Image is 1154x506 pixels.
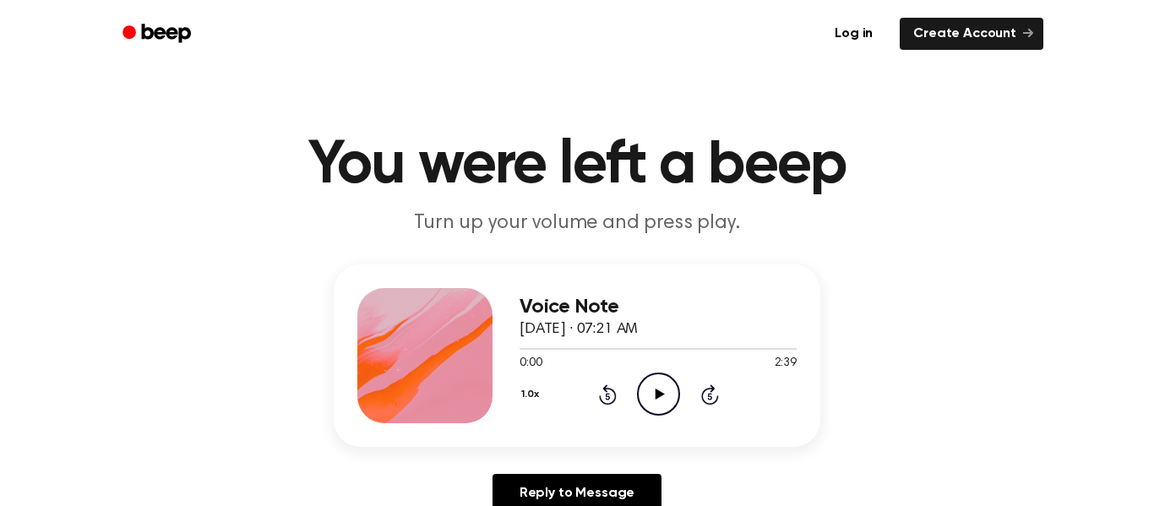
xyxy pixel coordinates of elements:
span: [DATE] · 07:21 AM [520,322,638,337]
span: 0:00 [520,355,542,373]
a: Log in [818,14,890,53]
h3: Voice Note [520,296,797,318]
h1: You were left a beep [144,135,1010,196]
a: Beep [111,18,206,51]
p: Turn up your volume and press play. [253,209,901,237]
span: 2:39 [775,355,797,373]
a: Create Account [900,18,1043,50]
button: 1.0x [520,380,545,409]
